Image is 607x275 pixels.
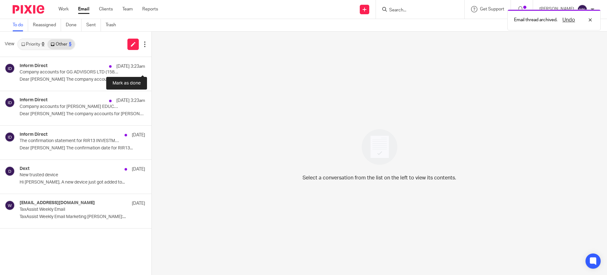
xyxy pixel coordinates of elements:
img: svg%3E [5,166,15,176]
a: Done [66,19,82,31]
p: Dear [PERSON_NAME] The confirmation date for RIR13... [20,146,145,151]
p: Dear [PERSON_NAME] The company accounts for [PERSON_NAME]... [20,111,145,117]
p: Dear [PERSON_NAME] The company accounts for GG ADVISORS... [20,77,145,82]
div: 0 [42,42,44,47]
h4: [EMAIL_ADDRESS][DOMAIN_NAME] [20,200,95,206]
p: Company accounts for GG ADVISORS LTD (15897599) can now be filed [20,70,120,75]
h4: Inform Direct [20,63,47,69]
a: Email [78,6,89,12]
p: TaxAssist Weekly Email [20,207,120,212]
p: [DATE] [132,132,145,138]
p: Hi [PERSON_NAME], A new device just got added to... [20,180,145,185]
a: Clients [99,6,113,12]
h4: Inform Direct [20,132,47,137]
a: To do [13,19,28,31]
p: New trusted device [20,172,120,178]
p: [DATE] 3:23am [116,97,145,104]
span: View [5,41,14,47]
p: The confirmation statement for RIR13 INVESTMENTS LTD can now be filed at Companies House [20,138,120,144]
img: svg%3E [5,63,15,73]
a: Reassigned [33,19,61,31]
p: Email thread archived. [514,17,557,23]
img: svg%3E [577,4,587,15]
a: Priority0 [18,39,47,49]
p: TaxAssist Weekly Email Marketing [PERSON_NAME]:... [20,214,145,220]
p: Select a conversation from the list on the left to view its contents. [303,174,456,182]
a: Reports [142,6,158,12]
img: svg%3E [5,132,15,142]
h4: Dext [20,166,29,172]
a: Sent [86,19,101,31]
img: Pixie [13,5,44,14]
a: Trash [106,19,121,31]
a: Other5 [47,39,74,49]
img: svg%3E [5,200,15,210]
h4: Inform Direct [20,97,47,103]
a: Team [122,6,133,12]
img: svg%3E [5,97,15,108]
button: Undo [561,16,577,24]
p: [DATE] [132,166,145,172]
div: 5 [69,42,71,47]
p: [DATE] 3:23am [116,63,145,70]
img: image [358,125,402,169]
p: [DATE] [132,200,145,207]
p: Company accounts for [PERSON_NAME] EDUCATION AND COACHING LTD (15893966) can now be filed [20,104,120,109]
a: Work [58,6,69,12]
